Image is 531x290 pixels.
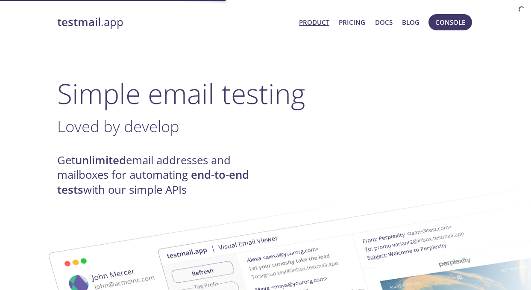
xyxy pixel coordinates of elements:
strong: unlimited [75,153,126,168]
strong: end-to-end tests [57,167,249,197]
button: Console [428,14,472,30]
span: Loved by develop [57,115,179,137]
a: Product [299,17,329,28]
a: Pricing [339,17,365,28]
a: Blog [402,17,420,28]
h1: Simple email testing [57,77,474,110]
h4: Get email addresses and mailboxes for automating with our simple APIs [57,153,266,197]
a: testmail.app [57,15,293,30]
strong: testmail [57,15,101,30]
span: Console [435,17,465,28]
a: Docs [375,17,393,28]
